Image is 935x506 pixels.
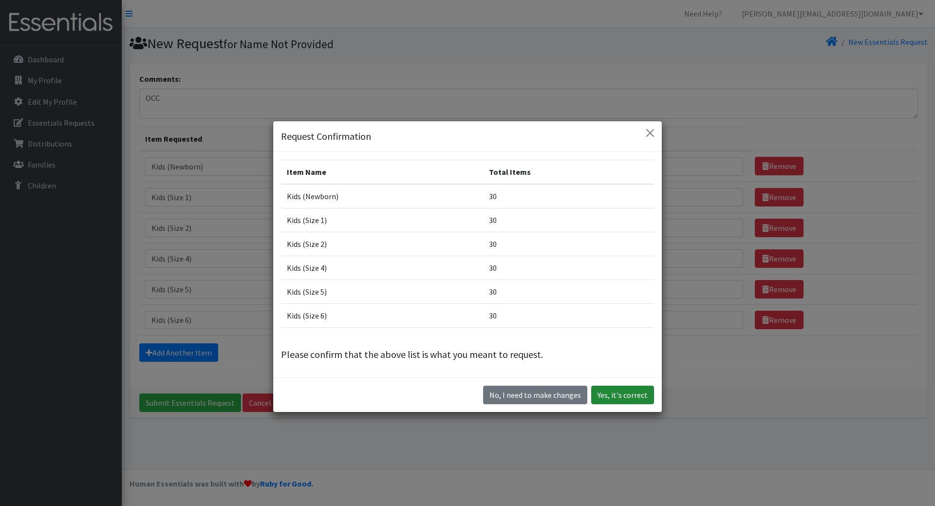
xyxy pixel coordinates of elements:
[281,304,483,328] td: Kids (Size 6)
[483,160,654,185] th: Total Items
[281,184,483,208] td: Kids (Newborn)
[483,386,587,404] button: No I need to make changes
[483,280,654,304] td: 30
[281,232,483,256] td: Kids (Size 2)
[591,386,654,404] button: Yes, it's correct
[483,184,654,208] td: 30
[483,256,654,280] td: 30
[281,160,483,185] th: Item Name
[483,232,654,256] td: 30
[281,129,371,144] h5: Request Confirmation
[483,208,654,232] td: 30
[281,256,483,280] td: Kids (Size 4)
[281,208,483,232] td: Kids (Size 1)
[281,280,483,304] td: Kids (Size 5)
[483,304,654,328] td: 30
[642,125,658,141] button: Close
[281,347,654,362] p: Please confirm that the above list is what you meant to request.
